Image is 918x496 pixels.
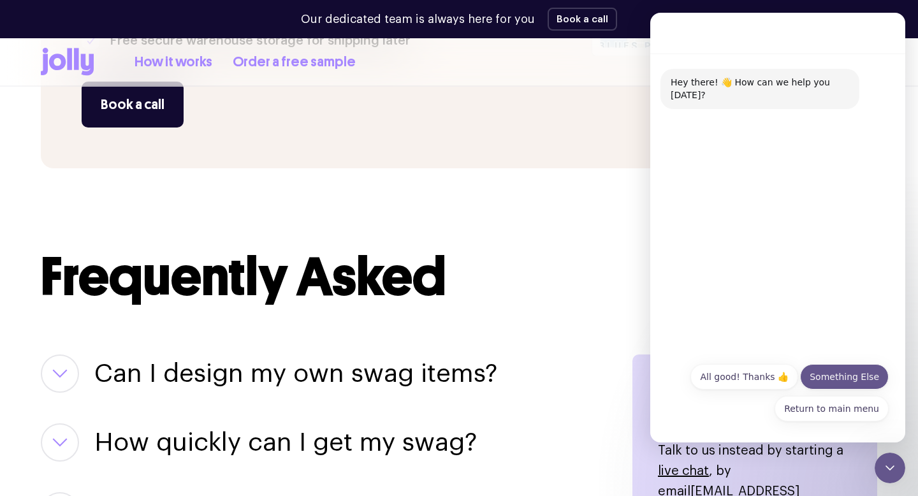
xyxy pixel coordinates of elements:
button: live chat [658,461,709,481]
iframe: Intercom live chat [875,453,905,483]
button: Book a call [548,8,617,31]
p: Our dedicated team is always here for you [301,11,535,28]
button: How quickly can I get my swag? [94,423,477,462]
button: Book a call [82,82,184,128]
a: How it works [135,52,212,73]
h2: Frequently Asked [41,250,877,303]
a: Order a free sample [233,52,356,73]
button: Can I design my own swag items? [94,354,497,393]
iframe: Intercom live chat [650,13,905,442]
